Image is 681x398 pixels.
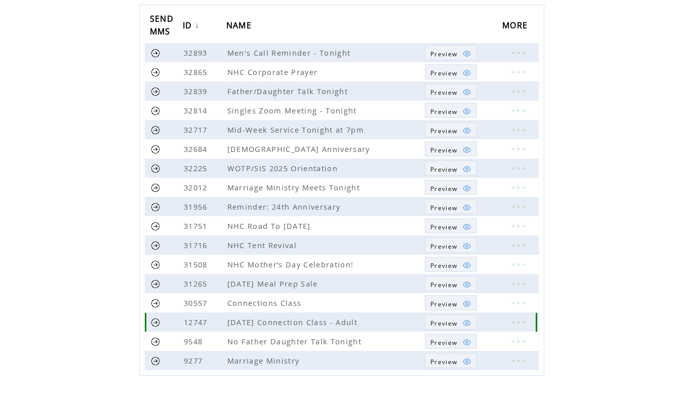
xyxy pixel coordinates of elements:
[425,161,477,176] a: Preview
[227,259,356,269] span: NHC Mother’s Day Celebration!
[227,48,353,58] span: Men's Call Reminder - Tonight
[227,144,373,154] span: [DEMOGRAPHIC_DATA] Anniversary
[425,122,477,137] a: Preview
[462,88,471,97] img: eye.png
[425,218,477,233] a: Preview
[184,125,210,135] span: 32717
[430,107,457,116] span: Show MMS preview
[184,144,210,154] span: 32684
[430,204,457,212] span: Show MMS preview
[184,298,210,308] span: 30557
[227,125,367,135] span: Mid-Week Service Tonight at 7pm
[184,336,205,346] span: 9548
[184,259,210,269] span: 31508
[430,88,457,97] span: Show MMS preview
[430,281,457,289] span: Show MMS preview
[227,182,363,192] span: Marriage Ministry Meets Tonight
[462,107,471,116] img: eye.png
[425,199,477,214] a: Preview
[462,145,471,154] img: eye.png
[425,45,477,60] a: Preview
[184,355,205,366] span: 9277
[462,299,471,308] img: eye.png
[430,357,457,366] span: Show MMS preview
[184,240,210,250] span: 31716
[227,355,302,366] span: Marriage Ministry
[184,163,210,173] span: 32225
[462,319,471,328] img: eye.png
[425,141,477,156] a: Preview
[183,17,195,36] span: ID
[226,17,257,35] a: NAME
[227,240,299,250] span: NHC Tent Revival
[184,182,210,192] span: 32012
[462,184,471,193] img: eye.png
[184,317,210,327] span: 12747
[462,357,471,366] img: eye.png
[462,165,471,174] img: eye.png
[462,338,471,347] img: eye.png
[425,314,477,330] a: Preview
[227,163,340,173] span: WOTP/SIS 2025 Orientation
[227,202,343,212] span: Reminder: 24th Anniversary
[425,276,477,291] a: Preview
[425,64,477,79] a: Preview
[425,257,477,272] a: Preview
[425,84,477,99] a: Preview
[227,221,313,231] span: NHC Road To [DATE]
[430,338,457,347] span: Show MMS preview
[184,86,210,96] span: 32839
[425,103,477,118] a: Preview
[430,69,457,77] span: Show MMS preview
[227,317,360,327] span: [DATE] Connection Class - Adult
[430,146,457,154] span: Show MMS preview
[462,49,471,58] img: eye.png
[184,67,210,77] span: 32865
[430,261,457,270] span: Show MMS preview
[184,202,210,212] span: 31956
[184,278,210,289] span: 31265
[430,319,457,328] span: Show MMS preview
[430,300,457,308] span: Show MMS preview
[462,261,471,270] img: eye.png
[462,203,471,212] img: eye.png
[184,105,210,115] span: 32814
[430,127,457,135] span: Show MMS preview
[227,278,321,289] span: [DATE] Meal Prep Sale
[462,242,471,251] img: eye.png
[430,50,457,58] span: Show MMS preview
[430,223,457,231] span: Show MMS preview
[227,298,304,308] span: Connections Class
[462,68,471,77] img: eye.png
[430,165,457,174] span: Show MMS preview
[462,280,471,289] img: eye.png
[183,17,202,35] a: ID↓
[425,295,477,310] a: Preview
[227,336,364,346] span: No Father Daughter Talk Tonight
[430,242,457,251] span: Show MMS preview
[425,334,477,349] a: Preview
[227,67,321,77] span: NHC Corporate Prayer
[226,17,254,36] span: NAME
[425,353,477,368] a: Preview
[425,180,477,195] a: Preview
[227,86,350,96] span: Father/Daughter Talk Tonight
[227,105,359,115] span: Singles Zoom Meeting - Tonight
[150,11,174,42] span: SEND MMS
[462,222,471,231] img: eye.png
[502,17,530,36] span: MORE
[184,221,210,231] span: 31751
[425,237,477,253] a: Preview
[462,126,471,135] img: eye.png
[184,48,210,58] span: 32893
[430,184,457,193] span: Show MMS preview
